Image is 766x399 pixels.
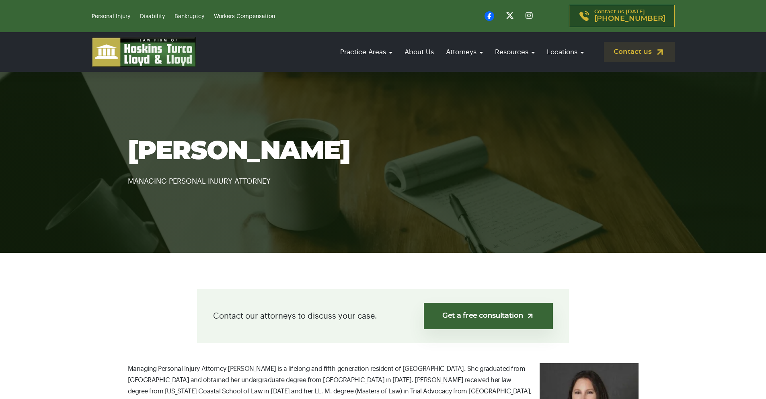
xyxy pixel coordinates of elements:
a: Disability [140,14,165,19]
a: About Us [400,41,438,63]
a: Get a free consultation [424,303,553,329]
p: Contact us [DATE] [594,9,665,23]
a: Contact us [DATE][PHONE_NUMBER] [569,5,675,27]
span: [PHONE_NUMBER] [594,15,665,23]
a: Attorneys [442,41,487,63]
img: arrow-up-right-light.svg [526,312,534,320]
a: Practice Areas [336,41,396,63]
h1: [PERSON_NAME] [128,137,639,166]
a: Locations [543,41,588,63]
a: Bankruptcy [175,14,204,19]
a: Workers Compensation [214,14,275,19]
a: Resources [491,41,539,63]
div: Contact our attorneys to discuss your case. [197,289,569,343]
a: Personal Injury [92,14,130,19]
a: Contact us [604,42,675,62]
img: logo [92,37,196,67]
p: MANAGING PERSONAL INJURY ATTORNEY [128,166,639,187]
